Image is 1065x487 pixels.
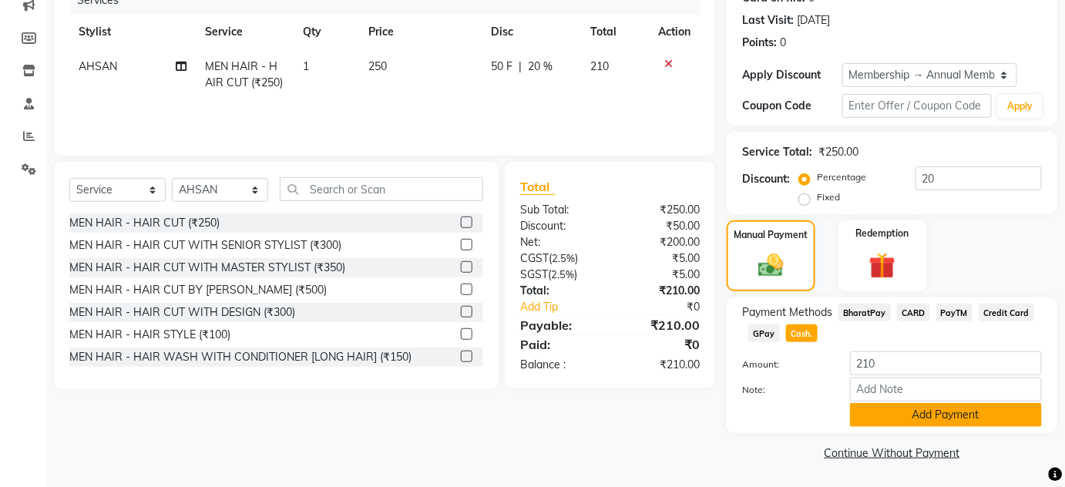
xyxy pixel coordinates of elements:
div: Last Visit: [742,12,794,29]
div: Sub Total: [509,202,610,218]
span: 2.5% [552,252,575,264]
a: Continue Without Payment [730,445,1054,462]
span: 20 % [528,59,553,75]
span: 50 F [491,59,512,75]
div: Paid: [509,335,610,354]
div: ₹250.00 [610,202,711,218]
label: Fixed [817,190,840,204]
span: PayTM [936,304,973,321]
div: ₹0 [610,335,711,354]
img: _gift.svg [861,250,904,283]
div: ₹200.00 [610,234,711,250]
div: Apply Discount [742,67,842,83]
button: Add Payment [850,403,1042,427]
label: Redemption [856,227,909,240]
button: Apply [998,95,1042,118]
th: Disc [482,15,581,49]
span: Credit Card [979,304,1034,321]
div: MEN HAIR - HAIR CUT WITH SENIOR STYLIST (₹300) [69,237,341,254]
th: Action [649,15,700,49]
label: Amount: [731,358,838,371]
span: MEN HAIR - HAIR CUT (₹250) [205,59,283,89]
div: Service Total: [742,144,812,160]
input: Amount [850,351,1042,375]
th: Price [360,15,482,49]
label: Percentage [817,170,866,184]
img: _cash.svg [751,251,791,280]
span: 1 [304,59,310,73]
span: CARD [897,304,930,321]
span: AHSAN [79,59,117,73]
span: Cash. [786,324,818,342]
div: MEN HAIR - HAIR CUT BY [PERSON_NAME] (₹500) [69,282,327,298]
span: SGST [520,267,548,281]
th: Stylist [69,15,196,49]
span: Total [520,179,556,195]
div: MEN HAIR - HAIR WASH WITH CONDITIONER [LONG HAIR] (₹150) [69,349,412,365]
div: ₹210.00 [610,316,711,334]
div: Payable: [509,316,610,334]
div: MEN HAIR - HAIR CUT WITH MASTER STYLIST (₹350) [69,260,345,276]
div: ( ) [509,250,610,267]
div: MEN HAIR - HAIR CUT WITH DESIGN (₹300) [69,304,295,321]
div: MEN HAIR - HAIR CUT (₹250) [69,215,220,231]
input: Add Note [850,378,1042,401]
span: Payment Methods [742,304,832,321]
div: ₹210.00 [610,357,711,373]
label: Manual Payment [734,228,808,242]
div: 0 [780,35,786,51]
th: Service [196,15,294,49]
th: Total [581,15,649,49]
div: Net: [509,234,610,250]
div: [DATE] [797,12,830,29]
div: ₹5.00 [610,267,711,283]
input: Enter Offer / Coupon Code [842,94,993,118]
div: Coupon Code [742,98,842,114]
div: Discount: [509,218,610,234]
a: Add Tip [509,299,627,315]
label: Note: [731,383,838,397]
div: ₹50.00 [610,218,711,234]
span: GPay [748,324,780,342]
th: Qty [294,15,360,49]
div: ₹210.00 [610,283,711,299]
div: ₹0 [627,299,711,315]
input: Search or Scan [280,177,483,201]
div: ₹250.00 [818,144,858,160]
div: Discount: [742,171,790,187]
span: BharatPay [838,304,891,321]
span: | [519,59,522,75]
div: Balance : [509,357,610,373]
div: ( ) [509,267,610,283]
span: 250 [369,59,388,73]
span: 2.5% [551,268,574,280]
span: CGST [520,251,549,265]
span: 210 [590,59,609,73]
div: Points: [742,35,777,51]
div: MEN HAIR - HAIR STYLE (₹100) [69,327,230,343]
div: ₹5.00 [610,250,711,267]
div: Total: [509,283,610,299]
